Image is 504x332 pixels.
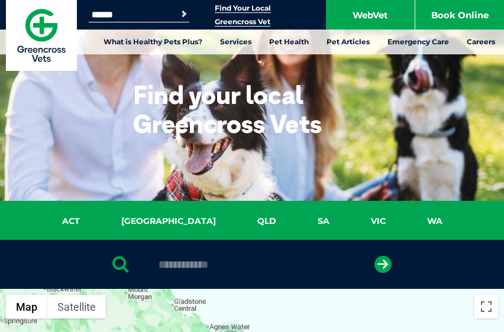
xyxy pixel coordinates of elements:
[95,30,211,54] a: What is Healthy Pets Plus?
[260,30,318,54] a: Pet Health
[318,30,379,54] a: Pet Articles
[211,30,260,54] a: Services
[350,214,406,228] a: VIC
[297,214,350,228] a: SA
[41,214,101,228] a: ACT
[379,30,458,54] a: Emergency Care
[101,214,237,228] a: [GEOGRAPHIC_DATA]
[474,295,498,318] button: Toggle fullscreen view
[458,30,504,54] a: Careers
[6,295,47,318] button: Show street map
[133,80,367,138] h1: Find your local Greencross Vets
[406,214,463,228] a: WA
[215,4,271,27] a: Find Your Local Greencross Vet
[47,295,106,318] button: Show satellite imagery
[178,8,190,20] button: Search
[237,214,297,228] a: QLD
